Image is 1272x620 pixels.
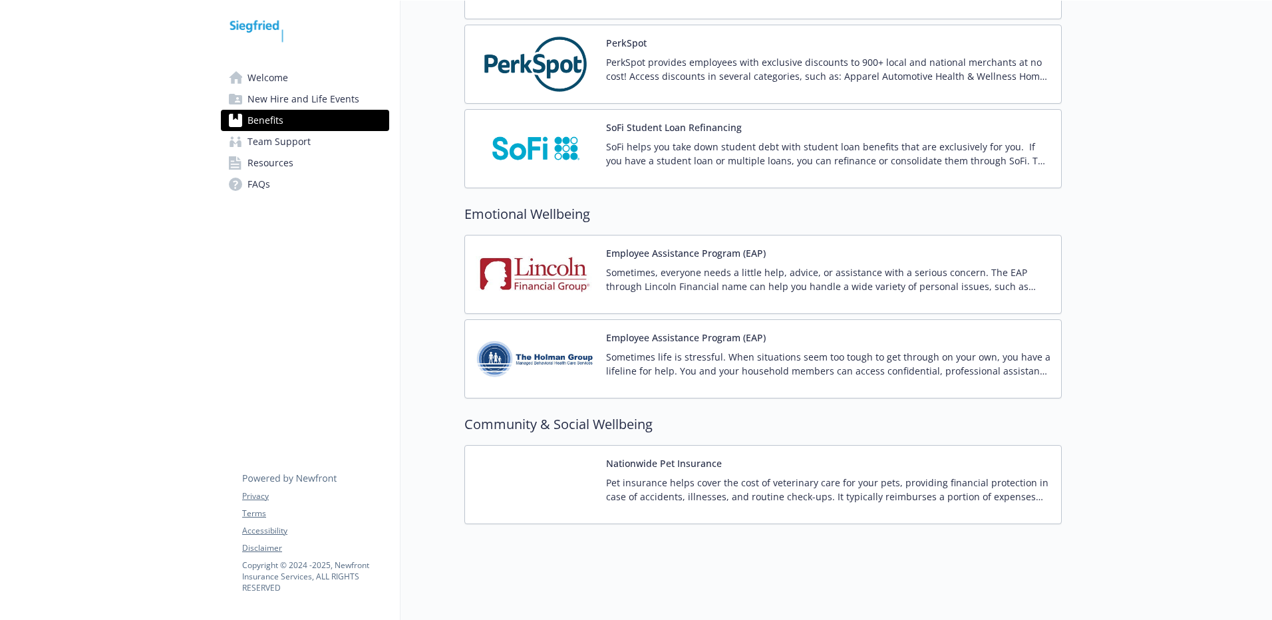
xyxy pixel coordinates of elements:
a: Disclaimer [242,542,389,554]
img: Lincoln Financial Group carrier logo [476,246,595,303]
span: Resources [247,152,293,174]
p: Sometimes, everyone needs a little help, advice, or assistance with a serious concern. The EAP th... [606,265,1050,293]
img: Nationwide Pet Insurance carrier logo [476,456,595,513]
a: Resources [221,152,389,174]
a: FAQs [221,174,389,195]
span: Welcome [247,67,288,88]
button: Employee Assistance Program (EAP) [606,331,766,345]
p: PerkSpot provides employees with exclusive discounts to 900+ local and national merchants at no c... [606,55,1050,83]
img: PerkSpot carrier logo [476,36,595,92]
img: Holman Group carrier logo [476,331,595,387]
span: New Hire and Life Events [247,88,359,110]
span: FAQs [247,174,270,195]
a: Privacy [242,490,389,502]
a: Benefits [221,110,389,131]
h2: Emotional Wellbeing [464,204,1062,224]
button: PerkSpot [606,36,647,50]
p: Sometimes life is stressful. When situations seem too tough to get through on your own, you have ... [606,350,1050,378]
button: Employee Assistance Program (EAP) [606,246,766,260]
img: SoFi carrier logo [476,120,595,177]
a: Team Support [221,131,389,152]
span: Benefits [247,110,283,131]
p: Copyright © 2024 - 2025 , Newfront Insurance Services, ALL RIGHTS RESERVED [242,559,389,593]
button: Nationwide Pet Insurance [606,456,722,470]
a: Welcome [221,67,389,88]
p: SoFi helps you take down student debt with student loan benefits that are exclusively for you. If... [606,140,1050,168]
button: SoFi Student Loan Refinancing [606,120,742,134]
p: Pet insurance helps cover the cost of veterinary care for your pets, providing financial protecti... [606,476,1050,504]
h2: Community & Social Wellbeing [464,414,1062,434]
a: Terms [242,508,389,520]
span: Team Support [247,131,311,152]
a: Accessibility [242,525,389,537]
a: New Hire and Life Events [221,88,389,110]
